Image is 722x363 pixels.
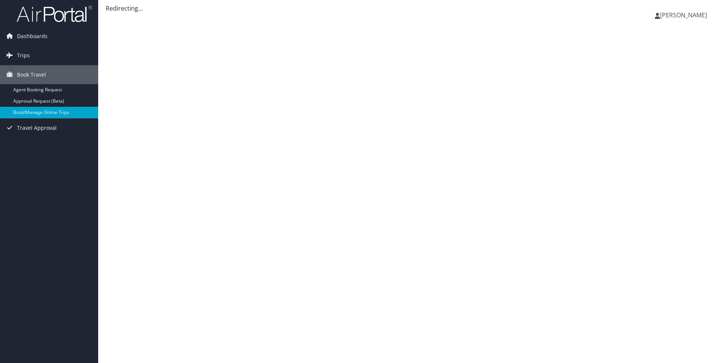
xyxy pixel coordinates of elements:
[17,118,57,137] span: Travel Approval
[660,11,707,19] span: [PERSON_NAME]
[17,27,48,46] span: Dashboards
[17,46,30,65] span: Trips
[106,4,714,13] div: Redirecting...
[655,4,714,26] a: [PERSON_NAME]
[17,65,46,84] span: Book Travel
[17,5,92,23] img: airportal-logo.png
